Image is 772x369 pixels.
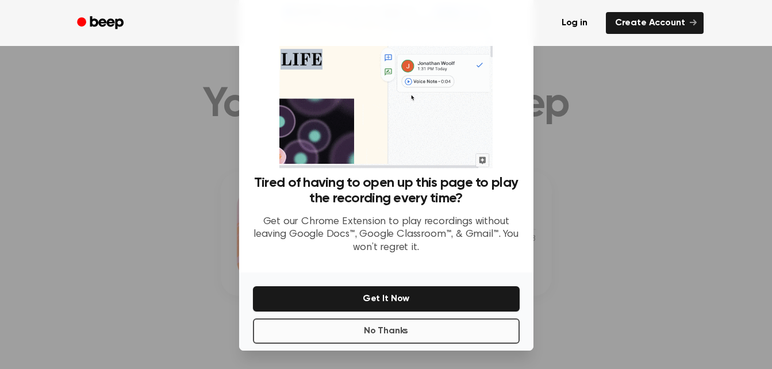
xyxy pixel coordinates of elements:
[253,216,520,255] p: Get our Chrome Extension to play recordings without leaving Google Docs™, Google Classroom™, & Gm...
[253,318,520,344] button: No Thanks
[550,10,599,36] a: Log in
[253,175,520,206] h3: Tired of having to open up this page to play the recording every time?
[253,286,520,312] button: Get It Now
[69,12,134,34] a: Beep
[606,12,704,34] a: Create Account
